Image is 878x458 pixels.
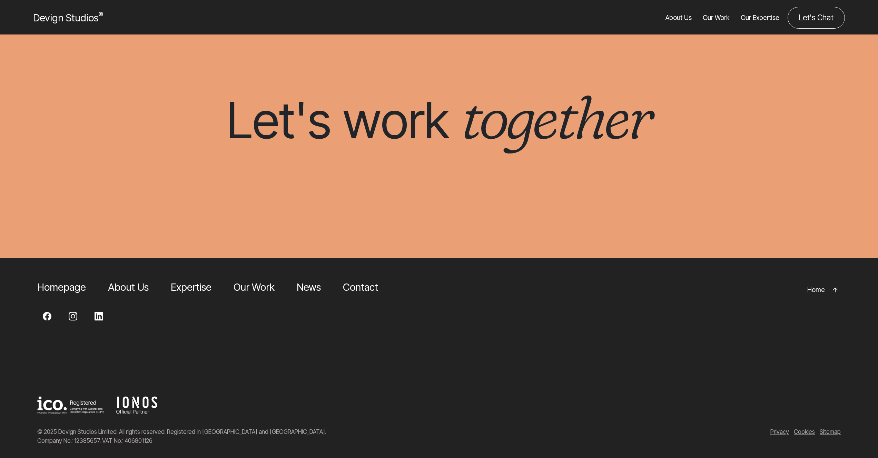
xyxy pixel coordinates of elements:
[741,7,779,29] a: Our Expertise
[98,10,103,19] sup: ®
[703,7,730,29] a: Our Work
[33,10,103,25] a: Devign Studios® Homepage
[788,7,845,29] a: Contact us about your project
[665,7,692,29] a: About Us
[33,12,103,24] span: Devign Studios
